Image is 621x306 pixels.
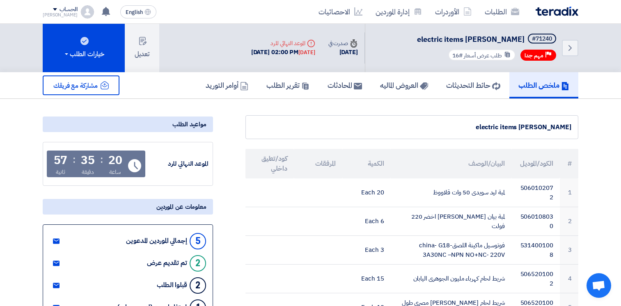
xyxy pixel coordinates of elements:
[147,159,209,169] div: الموعد النهائي للرد
[560,207,578,236] td: 2
[126,9,143,15] span: English
[81,5,94,18] img: profile_test.png
[43,116,213,132] div: مواعيد الطلب
[147,259,187,267] div: تم تقديم عرض
[312,2,369,21] a: الاحصائيات
[342,207,391,236] td: 6 Each
[509,72,578,98] a: ملخص الطلب
[390,236,511,265] td: فوتوسيل ماكينة اللصقchina- G18-3A30NC –NPN NO+NC- 220V
[417,34,558,45] h5: electric items Saleh Ghadery
[371,72,437,98] a: العروض الماليه
[190,233,206,249] div: 5
[100,152,103,167] div: :
[157,281,187,289] div: قبلوا الطلب
[252,122,571,132] div: electric items [PERSON_NAME]
[43,13,78,17] div: [PERSON_NAME]
[587,273,611,298] a: Open chat
[73,152,76,167] div: :
[478,2,526,21] a: الطلبات
[369,2,429,21] a: إدارة الموردين
[511,178,560,207] td: 5060102072
[82,168,94,176] div: دقيقة
[245,149,294,178] th: كود/تعليق داخلي
[560,236,578,265] td: 3
[342,178,391,207] td: 20 Each
[53,81,98,91] span: مشاركة مع فريقك
[190,277,206,294] div: 2
[328,39,358,48] div: صدرت في
[560,149,578,178] th: #
[251,48,315,57] div: [DATE] 02:00 PM
[294,149,342,178] th: المرفقات
[206,80,248,90] h5: أوامر التوريد
[511,236,560,265] td: 5314001008
[126,237,187,245] div: إجمالي الموردين المدعوين
[81,155,95,166] div: 35
[560,265,578,293] td: 4
[266,80,309,90] h5: تقرير الطلب
[298,48,315,57] div: [DATE]
[525,52,543,59] span: مهم جدا
[63,49,104,59] div: خيارات الطلب
[251,39,315,48] div: الموعد النهائي للرد
[511,149,560,178] th: الكود/الموديل
[390,207,511,236] td: لمبة بيان [PERSON_NAME] اخضر 220 فولت
[437,72,509,98] a: حائط التحديثات
[446,80,500,90] h5: حائط التحديثات
[342,265,391,293] td: 15 Each
[257,72,319,98] a: تقرير الطلب
[511,265,560,293] td: 5065201002
[43,199,213,215] div: معلومات عن الموردين
[125,24,159,72] button: تعديل
[380,80,428,90] h5: العروض الماليه
[536,7,578,16] img: Teradix logo
[108,155,122,166] div: 20
[390,265,511,293] td: شريط لحام كهرباء مليون الجوهرى اليابان
[342,149,391,178] th: الكمية
[342,236,391,265] td: 3 Each
[417,34,525,45] span: electric items [PERSON_NAME]
[511,207,560,236] td: 5060108030
[109,168,121,176] div: ساعة
[328,80,362,90] h5: المحادثات
[532,36,552,42] div: #71240
[429,2,478,21] a: الأوردرات
[464,51,502,60] span: طلب عرض أسعار
[60,6,77,13] div: الحساب
[190,255,206,272] div: 2
[120,5,156,18] button: English
[319,72,371,98] a: المحادثات
[560,178,578,207] td: 1
[56,168,65,176] div: ثانية
[452,51,463,60] span: #16
[54,155,68,166] div: 57
[328,48,358,57] div: [DATE]
[518,80,569,90] h5: ملخص الطلب
[390,178,511,207] td: لمبة ليد سويدى 50 وات قلاووظ
[197,72,257,98] a: أوامر التوريد
[390,149,511,178] th: البيان/الوصف
[43,24,125,72] button: خيارات الطلب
